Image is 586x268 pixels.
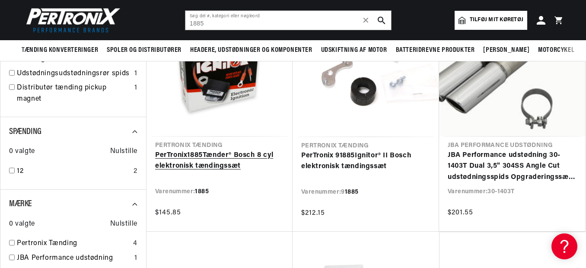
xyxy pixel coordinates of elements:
[392,40,479,61] summary: Batteridrevne produkter
[362,16,370,25] font: ✕
[9,219,35,230] span: 0 valgte
[538,46,574,55] span: Motorcykel
[470,16,523,24] span: Tilføj mit køretøj
[107,46,182,55] span: Spoler og distributører
[134,166,137,177] div: 2
[22,40,102,61] summary: Tænding konverteringer
[372,11,391,30] button: Knappen Søg
[110,146,137,157] span: Nulstille
[317,40,392,61] summary: Udskiftning af motor
[17,253,131,264] a: JBA Performance udstødning
[17,238,130,249] a: Pertronix Tænding
[534,40,579,61] summary: Motorcykel
[134,68,137,80] div: 1
[22,5,121,35] img: Pertronix
[190,46,312,55] span: Headere, udstødninger og komponenter
[185,11,391,30] input: Søg del #, kategori eller nøgleord
[134,83,137,94] div: 1
[301,150,430,172] a: PerTronix 91885Ignitor® II Bosch elektronisk tændingssæt
[134,253,137,264] div: 1
[455,11,527,30] a: Tilføj mit køretøj
[110,219,137,230] span: Nulstille
[22,46,98,55] span: Tænding konverteringer
[102,40,186,61] summary: Spoler og distributører
[17,166,130,177] a: 12
[9,128,41,136] span: Spænding
[321,46,387,55] span: Udskiftning af motor
[9,200,32,208] span: Mærke
[186,40,317,61] summary: Headere, udstødninger og komponenter
[17,68,131,80] a: Udstødningsudstødningsrør spids
[133,238,137,249] div: 4
[396,46,475,55] span: Batteridrevne produkter
[17,83,131,105] a: Distributør tænding pickup magnet
[483,46,529,55] span: [PERSON_NAME]
[9,146,35,157] span: 0 valgte
[448,150,576,183] a: JBA Performance udstødning 30-1403T Dual 3,5" 304SS Angle Cut udstødningsspids Opgraderingssæt ti...
[479,40,534,61] summary: [PERSON_NAME]
[155,150,284,172] a: PerTronix1885Tænder® Bosch 8 cyl elektronisk tændingssæt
